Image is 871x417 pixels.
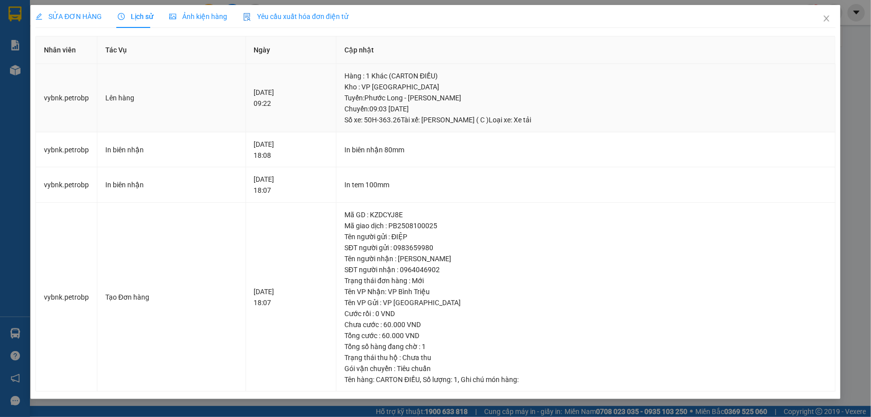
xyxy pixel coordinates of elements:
[344,209,827,220] div: Mã GD : KZDCYJ8E
[36,64,97,132] td: vybnk.petrobp
[344,319,827,330] div: Chưa cước : 60.000 VND
[35,13,42,20] span: edit
[823,14,831,22] span: close
[813,5,841,33] button: Close
[105,144,237,155] div: In biên nhận
[344,231,827,242] div: Tên người gửi : ĐIỆP
[169,13,176,20] span: picture
[344,179,827,190] div: In tem 100mm
[97,36,246,64] th: Tác Vụ
[169,12,227,20] span: Ảnh kiện hàng
[36,167,97,203] td: vybnk.petrobp
[344,220,827,231] div: Mã giao dịch : PB2508100025
[344,286,827,297] div: Tên VP Nhận: VP Bình Triệu
[254,139,328,161] div: [DATE] 18:08
[105,92,237,103] div: Lên hàng
[344,242,827,253] div: SĐT người gửi : 0983659980
[454,376,458,384] span: 1
[344,275,827,286] div: Trạng thái đơn hàng : Mới
[344,363,827,374] div: Gói vận chuyển : Tiêu chuẩn
[254,87,328,109] div: [DATE] 09:22
[36,132,97,168] td: vybnk.petrobp
[243,13,251,21] img: icon
[344,81,827,92] div: Kho : VP [GEOGRAPHIC_DATA]
[344,92,827,125] div: Tuyến : Phước Long - [PERSON_NAME] Chuyến: 09:03 [DATE] Số xe: 50H-363.26 Tài xế: [PERSON_NAME] (...
[344,253,827,264] div: Tên người nhận : [PERSON_NAME]
[36,36,97,64] th: Nhân viên
[376,376,420,384] span: CARTON ĐIỀU
[118,13,125,20] span: clock-circle
[105,179,237,190] div: In biên nhận
[344,297,827,308] div: Tên VP Gửi : VP [GEOGRAPHIC_DATA]
[118,12,153,20] span: Lịch sử
[344,341,827,352] div: Tổng số hàng đang chờ : 1
[254,174,328,196] div: [DATE] 18:07
[35,12,102,20] span: SỬA ĐƠN HÀNG
[344,70,827,81] div: Hàng : 1 Khác (CARTON ĐIỀU)
[105,292,237,303] div: Tạo Đơn hàng
[344,352,827,363] div: Trạng thái thu hộ : Chưa thu
[36,203,97,392] td: vybnk.petrobp
[246,36,337,64] th: Ngày
[254,286,328,308] div: [DATE] 18:07
[344,264,827,275] div: SĐT người nhận : 0964046902
[344,374,827,385] div: Tên hàng: , Số lượng: , Ghi chú món hàng:
[344,308,827,319] div: Cước rồi : 0 VND
[344,144,827,155] div: In biên nhận 80mm
[243,12,348,20] span: Yêu cầu xuất hóa đơn điện tử
[336,36,836,64] th: Cập nhật
[344,330,827,341] div: Tổng cước : 60.000 VND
